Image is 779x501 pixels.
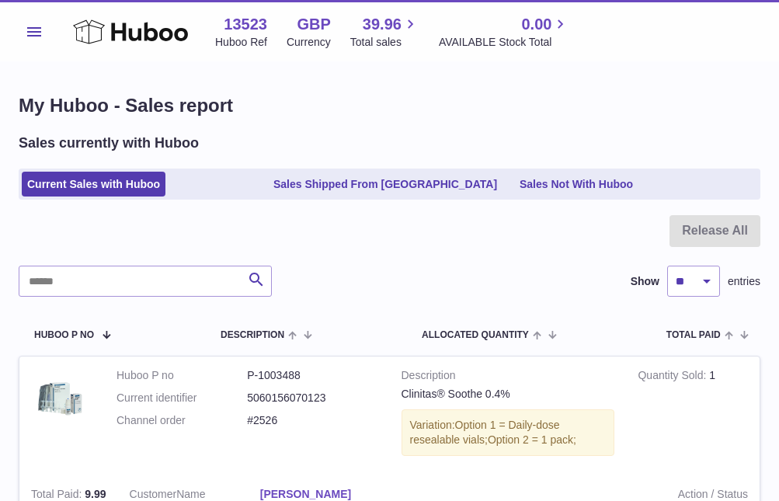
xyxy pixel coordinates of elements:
span: AVAILABLE Stock Total [439,35,570,50]
a: 0.00 AVAILABLE Stock Total [439,14,570,50]
span: 0.00 [521,14,551,35]
span: Customer [130,488,177,500]
span: Option 1 = Daily-dose resealable vials; [410,419,560,446]
dd: #2526 [247,413,377,428]
div: Variation: [402,409,615,456]
strong: GBP [297,14,330,35]
a: 39.96 Total sales [350,14,419,50]
strong: Quantity Sold [638,369,709,385]
dt: Channel order [117,413,247,428]
span: Total sales [350,35,419,50]
span: ALLOCATED Quantity [422,330,529,340]
img: 2_6c148ce2-9555-4dcb-a520-678b12be0df6.png [31,368,93,430]
span: entries [728,274,760,289]
span: Description [221,330,284,340]
dd: P-1003488 [247,368,377,383]
strong: Description [402,368,615,387]
span: Option 2 = 1 pack; [488,433,576,446]
span: 39.96 [363,14,402,35]
dt: Current identifier [117,391,247,405]
a: Sales Not With Huboo [514,172,638,197]
div: Huboo Ref [215,35,267,50]
dt: Huboo P no [117,368,247,383]
span: Total paid [666,330,721,340]
label: Show [631,274,659,289]
dd: 5060156070123 [247,391,377,405]
div: Clinitas® Soothe 0.4% [402,387,615,402]
strong: 13523 [224,14,267,35]
span: 9.99 [85,488,106,500]
div: Currency [287,35,331,50]
h2: Sales currently with Huboo [19,134,199,152]
a: Sales Shipped From [GEOGRAPHIC_DATA] [268,172,503,197]
span: Huboo P no [34,330,94,340]
h1: My Huboo - Sales report [19,93,760,118]
td: 1 [626,357,760,475]
a: Current Sales with Huboo [22,172,165,197]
